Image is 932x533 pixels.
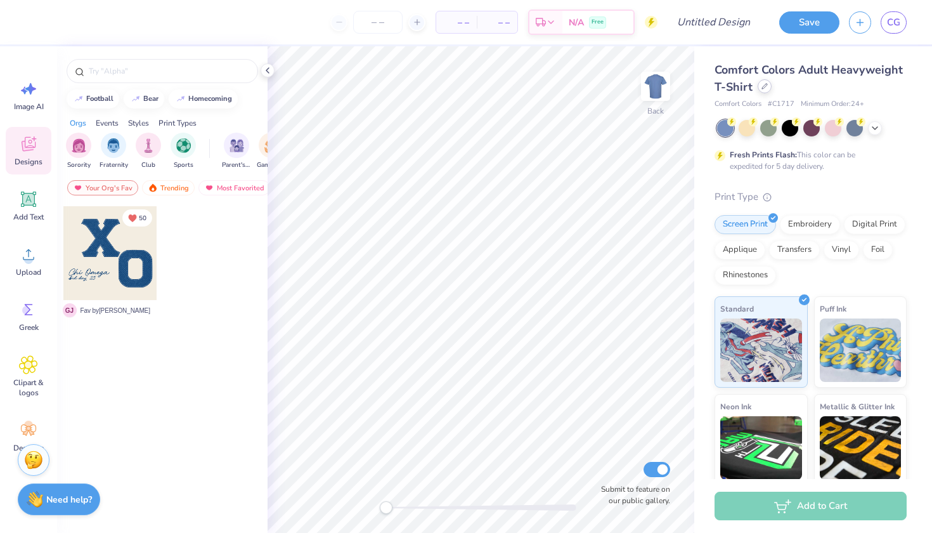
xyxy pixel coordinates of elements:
div: This color can be expedited for 5 day delivery. [730,149,886,172]
div: Rhinestones [715,266,776,285]
img: most_fav.gif [73,183,83,192]
span: G J [63,303,77,317]
span: Sorority [67,161,91,170]
span: Image AI [14,102,44,112]
button: Save [779,11,839,34]
label: Submit to feature on our public gallery. [594,484,670,506]
div: Applique [715,240,765,260]
button: filter button [100,133,128,170]
div: Transfers [769,240,820,260]
img: Standard [720,319,802,382]
div: filter for Game Day [257,133,286,170]
div: Most Favorited [198,180,270,195]
button: filter button [171,133,196,170]
img: Back [643,74,668,99]
img: Parent's Weekend Image [230,138,244,153]
div: filter for Sports [171,133,196,170]
div: football [86,95,113,102]
span: – – [484,16,510,29]
div: Vinyl [824,240,859,260]
img: trend_line.gif [74,95,84,103]
img: Fraternity Image [107,138,120,153]
div: Orgs [70,117,86,129]
img: most_fav.gif [204,183,214,192]
span: N/A [569,16,584,29]
div: Print Types [159,117,197,129]
div: Events [96,117,119,129]
strong: Fresh Prints Flash: [730,150,797,160]
span: Add Text [13,212,44,222]
img: trend_line.gif [131,95,141,103]
strong: Need help? [46,494,92,506]
span: – – [444,16,469,29]
button: football [67,89,119,109]
div: filter for Sorority [66,133,91,170]
span: Greek [19,322,39,332]
span: # C1717 [768,99,794,110]
span: Fraternity [100,161,128,170]
img: Metallic & Glitter Ink [820,416,902,480]
img: trending.gif [148,183,158,192]
img: Sports Image [176,138,191,153]
span: Designs [15,157,42,167]
button: filter button [136,133,161,170]
span: Sports [174,161,193,170]
span: Fav by [PERSON_NAME] [81,306,150,315]
span: Upload [16,267,41,277]
img: trend_line.gif [176,95,186,103]
img: Club Image [141,138,155,153]
div: filter for Fraternity [100,133,128,170]
div: Embroidery [780,215,840,234]
button: bear [124,89,164,109]
div: Trending [142,180,195,195]
span: Club [141,161,155,170]
img: Puff Ink [820,319,902,382]
button: homecoming [169,89,238,109]
img: Game Day Image [264,138,279,153]
input: Untitled Design [667,10,760,35]
div: Styles [128,117,149,129]
a: CG [881,11,907,34]
span: CG [887,15,900,30]
div: filter for Club [136,133,161,170]
img: Neon Ink [720,416,802,480]
div: homecoming [188,95,232,102]
div: Print Type [715,190,907,204]
span: Game Day [257,161,286,170]
span: Free [592,18,604,27]
span: Parent's Weekend [222,161,251,170]
div: Digital Print [844,215,905,234]
span: Comfort Colors [715,99,761,110]
span: Decorate [13,443,44,453]
span: Neon Ink [720,400,751,413]
img: Sorority Image [72,138,86,153]
div: Your Org's Fav [67,180,138,195]
span: Puff Ink [820,302,846,315]
div: Screen Print [715,215,776,234]
div: filter for Parent's Weekend [222,133,251,170]
span: Standard [720,302,754,315]
div: Back [647,105,664,117]
div: Accessibility label [380,501,392,514]
div: Foil [863,240,893,260]
input: – – [353,11,403,34]
input: Try "Alpha" [87,65,250,77]
span: Clipart & logos [8,378,49,398]
button: filter button [66,133,91,170]
span: Metallic & Glitter Ink [820,400,895,413]
span: Minimum Order: 24 + [801,99,864,110]
button: filter button [257,133,286,170]
div: bear [143,95,159,102]
button: filter button [222,133,251,170]
span: Comfort Colors Adult Heavyweight T-Shirt [715,62,903,95]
